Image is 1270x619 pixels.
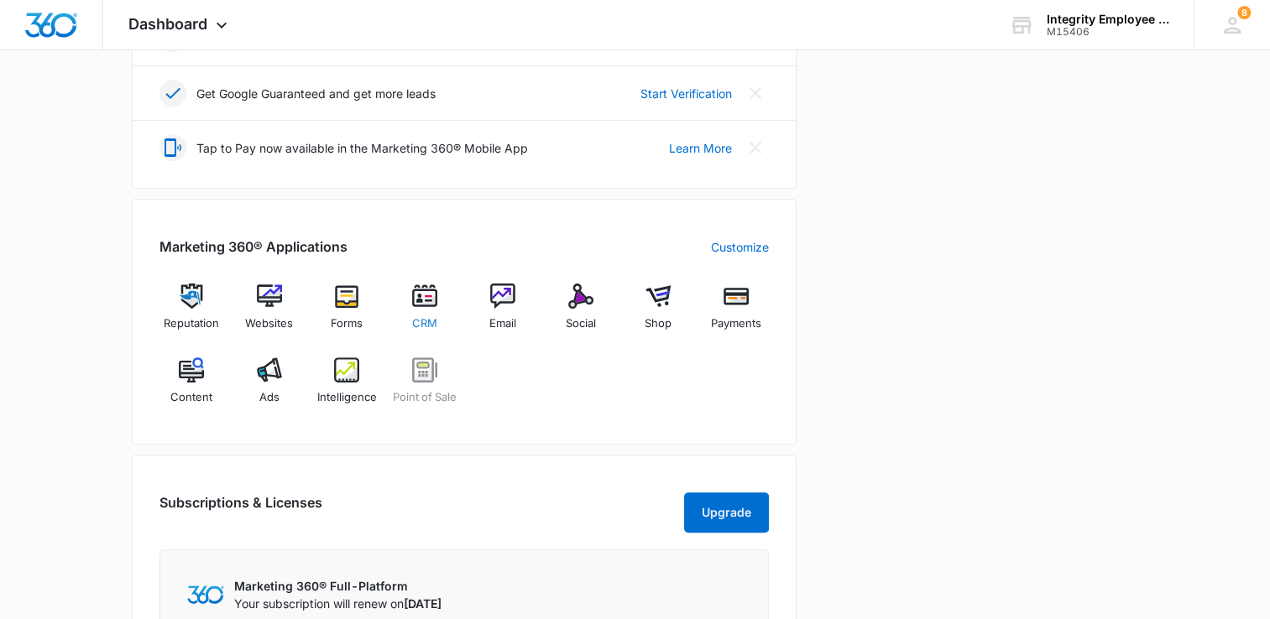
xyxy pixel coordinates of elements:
[128,15,207,33] span: Dashboard
[1237,6,1251,19] div: notifications count
[684,492,769,533] button: Upgrade
[393,283,457,344] a: CRM
[548,283,613,344] a: Social
[159,237,348,257] h2: Marketing 360® Applications
[711,238,769,256] a: Customize
[742,80,769,107] button: Close
[393,389,457,406] span: Point of Sale
[237,283,301,344] a: Websites
[640,85,732,102] a: Start Verification
[645,315,672,332] span: Shop
[742,134,769,161] button: Close
[331,315,363,332] span: Forms
[196,85,436,102] p: Get Google Guaranteed and get more leads
[626,283,691,344] a: Shop
[1237,6,1251,19] span: 8
[259,389,280,406] span: Ads
[237,357,301,418] a: Ads
[159,357,224,418] a: Content
[234,595,442,612] p: Your subscription will renew on
[711,315,761,332] span: Payments
[317,389,377,406] span: Intelligence
[196,139,528,157] p: Tap to Pay now available in the Marketing 360® Mobile App
[566,315,596,332] span: Social
[404,596,442,611] span: [DATE]
[315,357,379,418] a: Intelligence
[669,139,732,157] a: Learn More
[159,283,224,344] a: Reputation
[159,492,322,526] h2: Subscriptions & Licenses
[234,577,442,595] p: Marketing 360® Full-Platform
[471,283,536,344] a: Email
[1047,26,1169,38] div: account id
[412,315,437,332] span: CRM
[170,389,212,406] span: Content
[704,283,769,344] a: Payments
[1047,13,1169,26] div: account name
[489,315,516,332] span: Email
[393,357,457,418] a: Point of Sale
[245,315,293,332] span: Websites
[187,585,224,603] img: Marketing 360 Logo
[164,315,219,332] span: Reputation
[315,283,379,344] a: Forms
